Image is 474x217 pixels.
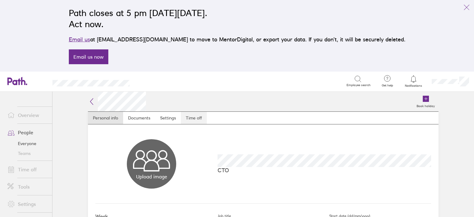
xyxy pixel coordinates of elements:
[2,109,52,121] a: Overview
[155,112,181,124] a: Settings
[69,49,108,64] a: Email us now
[2,198,52,210] a: Settings
[69,7,405,30] h2: Path closes at 5 pm [DATE][DATE]. Act now.
[218,167,431,173] p: CTO
[413,92,439,111] a: Book holiday
[2,126,52,139] a: People
[88,112,123,124] a: Personal info
[404,75,424,88] a: Notifications
[413,102,439,108] label: Book holiday
[123,112,155,124] a: Documents
[2,163,52,176] a: Time off
[404,84,424,88] span: Notifications
[146,78,162,84] div: Search
[2,148,52,158] a: Teams
[2,181,52,193] a: Tools
[69,36,90,43] a: Email us
[181,112,207,124] a: Time off
[377,84,397,87] span: Get help
[69,35,405,44] p: at [EMAIL_ADDRESS][DOMAIN_NAME] to move to MentorDigital, or export your data. If you don’t, it w...
[347,83,371,87] span: Employee search
[2,139,52,148] a: Everyone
